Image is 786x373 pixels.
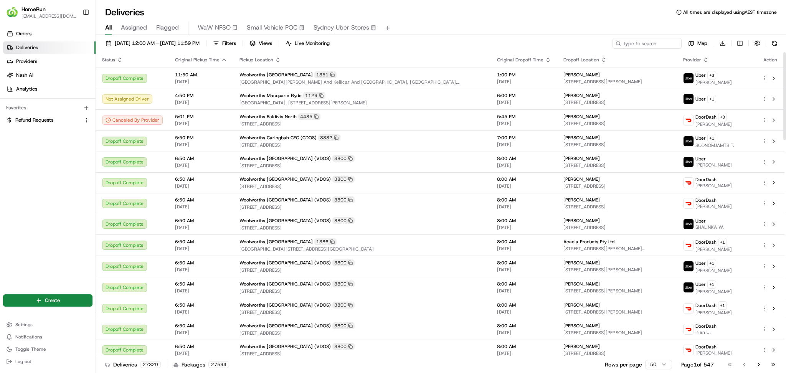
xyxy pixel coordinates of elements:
[239,288,485,294] span: [STREET_ADDRESS]
[684,304,694,314] img: doordash_logo_v2.png
[3,319,92,330] button: Settings
[175,57,220,63] span: Original Pickup Time
[239,302,331,308] span: Woolworths [GEOGRAPHIC_DATA] (VDOS)
[239,225,485,231] span: [STREET_ADDRESS]
[332,343,355,350] div: 3800
[332,217,355,224] div: 3800
[695,197,717,203] span: DoorDash
[695,156,706,162] span: Uber
[497,204,551,210] span: [DATE]
[497,142,551,148] span: [DATE]
[497,288,551,294] span: [DATE]
[695,239,717,245] span: DoorDash
[718,113,727,121] button: +3
[707,280,716,289] button: +1
[175,246,227,252] span: [DATE]
[563,120,671,127] span: [STREET_ADDRESS]
[497,246,551,252] span: [DATE]
[239,281,331,287] span: Woolworths [GEOGRAPHIC_DATA] (VDOS)
[239,163,485,169] span: [STREET_ADDRESS]
[695,344,717,350] span: DoorDash
[563,183,671,189] span: [STREET_ADDRESS]
[563,162,671,168] span: [STREET_ADDRESS]
[20,50,127,58] input: Clear
[684,219,694,229] img: uber-new-logo.jpeg
[102,116,163,125] div: Canceled By Provider
[707,95,716,103] button: +1
[239,176,331,182] span: Woolworths [GEOGRAPHIC_DATA] (VDOS)
[684,94,694,104] img: uber-new-logo.jpeg
[175,197,227,203] span: 6:50 AM
[247,23,297,32] span: Small Vehicle POC
[684,198,694,208] img: doordash_logo_v2.png
[239,72,313,78] span: Woolworths [GEOGRAPHIC_DATA]
[5,108,62,122] a: 📗Knowledge Base
[563,330,671,336] span: [STREET_ADDRESS][PERSON_NAME]
[695,281,706,287] span: Uber
[497,350,551,356] span: [DATE]
[105,6,144,18] h1: Deliveries
[497,176,551,182] span: 8:00 AM
[239,218,331,224] span: Woolworths [GEOGRAPHIC_DATA] (VDOS)
[563,218,600,224] span: [PERSON_NAME]
[695,162,732,168] span: [PERSON_NAME]
[175,309,227,315] span: [DATE]
[239,351,485,357] span: [STREET_ADDRESS]
[563,142,671,148] span: [STREET_ADDRESS]
[210,38,239,49] button: Filters
[497,79,551,85] span: [DATE]
[21,5,46,13] span: HomeRun
[73,111,123,119] span: API Documentation
[239,309,485,315] span: [STREET_ADDRESS]
[497,183,551,189] span: [DATE]
[282,38,333,49] button: Live Monitoring
[3,55,96,68] a: Providers
[175,288,227,294] span: [DATE]
[497,155,551,162] span: 8:00 AM
[54,130,93,136] a: Powered byPylon
[175,99,227,106] span: [DATE]
[239,121,485,127] span: [STREET_ADDRESS]
[239,204,485,210] span: [STREET_ADDRESS]
[695,302,717,309] span: DoorDash
[332,281,355,287] div: 3800
[332,176,355,183] div: 3800
[239,79,485,85] span: [GEOGRAPHIC_DATA][PERSON_NAME] And Kellicar And [GEOGRAPHIC_DATA], [GEOGRAPHIC_DATA], [GEOGRAPHIC...
[695,329,717,335] span: Irian U.
[45,297,60,304] span: Create
[3,3,79,21] button: HomeRunHomeRun[EMAIL_ADDRESS][DOMAIN_NAME]
[563,92,600,99] span: [PERSON_NAME]
[3,114,92,126] button: Refund Requests
[497,343,551,350] span: 8:00 AM
[3,28,96,40] a: Orders
[15,334,42,340] span: Notifications
[3,102,92,114] div: Favorites
[121,23,147,32] span: Assigned
[102,57,115,63] span: Status
[105,361,161,368] div: Deliveries
[695,218,706,224] span: Uber
[497,281,551,287] span: 8:00 AM
[239,246,485,252] span: [GEOGRAPHIC_DATA][STREET_ADDRESS][GEOGRAPHIC_DATA]
[6,117,80,124] a: Refund Requests
[239,343,331,350] span: Woolworths [GEOGRAPHIC_DATA] (VDOS)
[21,13,76,19] span: [EMAIL_ADDRESS][DOMAIN_NAME]
[175,120,227,127] span: [DATE]
[497,162,551,168] span: [DATE]
[3,69,96,81] a: Nash AI
[3,294,92,307] button: Create
[497,218,551,224] span: 8:00 AM
[175,239,227,245] span: 6:50 AM
[695,121,732,127] span: [PERSON_NAME]
[695,79,732,86] span: [PERSON_NAME]
[707,259,716,267] button: +1
[16,30,31,37] span: Orders
[175,330,227,336] span: [DATE]
[563,155,600,162] span: [PERSON_NAME]
[683,9,777,15] span: All times are displayed using AEST timezone
[707,134,716,142] button: +1
[175,204,227,210] span: [DATE]
[198,23,231,32] span: WaW NFSO
[695,72,706,78] span: Uber
[175,218,227,224] span: 6:50 AM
